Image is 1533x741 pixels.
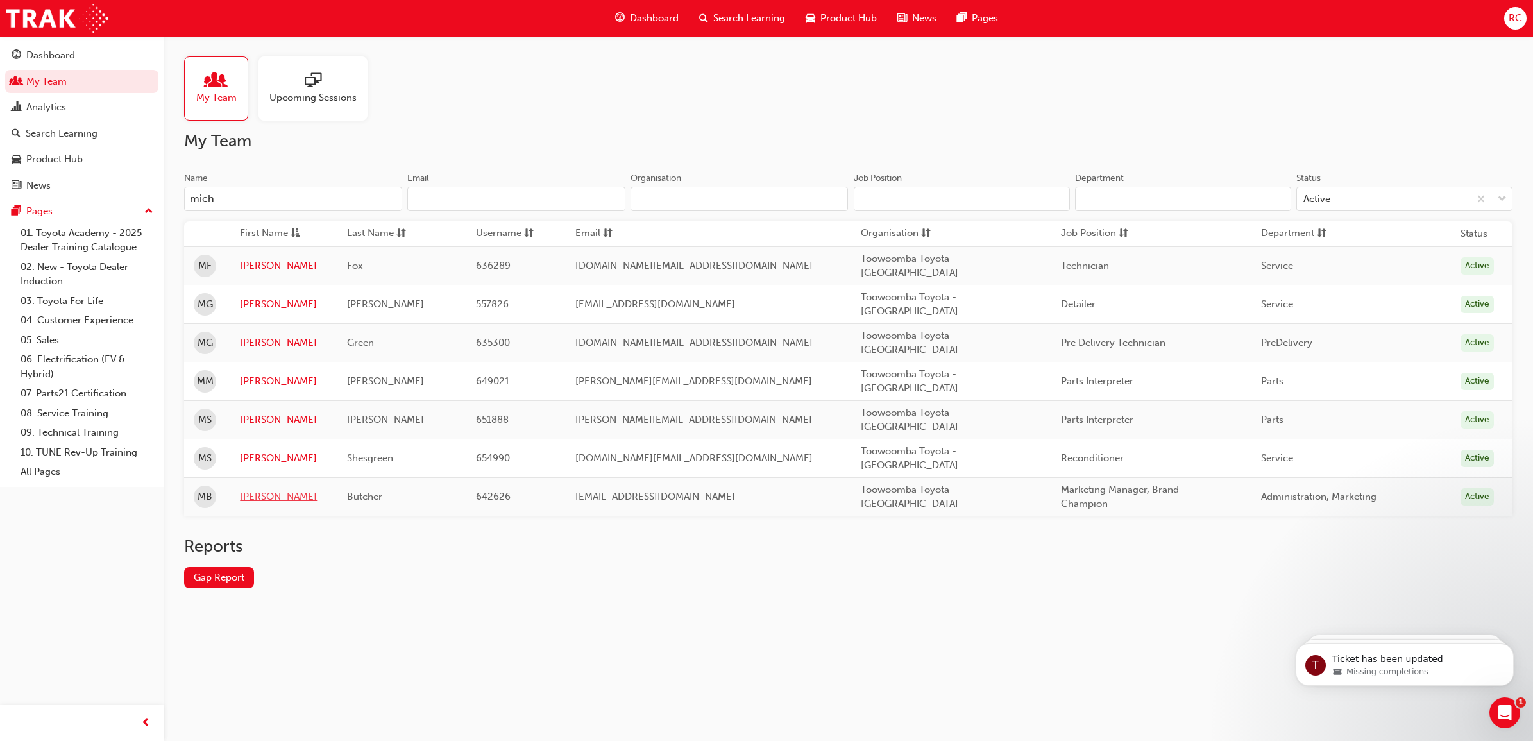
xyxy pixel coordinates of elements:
h2: Reports [184,536,1512,557]
a: search-iconSearch Learning [689,5,795,31]
button: DashboardMy TeamAnalyticsSearch LearningProduct HubNews [5,41,158,200]
span: chart-icon [12,102,21,114]
span: Pre Delivery Technician [1061,337,1165,348]
div: Email [407,172,429,185]
input: Job Position [854,187,1070,211]
span: Toowoomba Toyota - [GEOGRAPHIC_DATA] [861,407,958,433]
span: Job Position [1061,226,1116,242]
span: Department [1261,226,1314,242]
div: Organisation [631,172,681,185]
span: Toowoomba Toyota - [GEOGRAPHIC_DATA] [861,484,958,510]
span: Email [575,226,600,242]
div: Active [1461,373,1494,390]
button: Usernamesorting-icon [476,226,546,242]
span: PreDelivery [1261,337,1312,348]
span: Toowoomba Toyota - [GEOGRAPHIC_DATA] [861,330,958,356]
a: Product Hub [5,148,158,171]
span: RC [1509,11,1522,26]
button: Emailsorting-icon [575,226,646,242]
button: First Nameasc-icon [240,226,310,242]
span: search-icon [699,10,708,26]
span: sorting-icon [1119,226,1128,242]
span: MS [198,451,212,466]
span: Upcoming Sessions [269,90,357,105]
img: Trak [6,4,108,33]
input: Department [1075,187,1291,211]
span: First Name [240,226,288,242]
a: Gap Report [184,567,254,588]
span: Parts Interpreter [1061,414,1133,425]
iframe: Intercom notifications message [1276,617,1533,706]
h2: My Team [184,131,1512,151]
button: Pages [5,200,158,223]
a: [PERSON_NAME] [240,413,328,427]
span: MG [198,336,213,350]
a: 08. Service Training [15,404,158,423]
span: 651888 [476,414,509,425]
span: sorting-icon [1317,226,1326,242]
span: Toowoomba Toyota - [GEOGRAPHIC_DATA] [861,445,958,472]
a: [PERSON_NAME] [240,336,328,350]
span: Toowoomba Toyota - [GEOGRAPHIC_DATA] [861,291,958,318]
a: 04. Customer Experience [15,311,158,330]
button: RC [1504,7,1527,30]
span: up-icon [144,203,153,220]
span: 635300 [476,337,510,348]
span: Administration, Marketing [1261,491,1376,502]
span: guage-icon [615,10,625,26]
span: Butcher [347,491,382,502]
span: prev-icon [141,715,151,731]
button: Departmentsorting-icon [1261,226,1332,242]
span: MB [198,490,212,504]
span: MM [197,374,214,389]
span: [DOMAIN_NAME][EMAIL_ADDRESS][DOMAIN_NAME] [575,452,813,464]
a: Dashboard [5,44,158,67]
span: Parts [1261,414,1283,425]
span: My Team [196,90,237,105]
span: down-icon [1498,191,1507,208]
span: [PERSON_NAME] [347,298,424,310]
span: Service [1261,298,1293,310]
div: Active [1461,450,1494,467]
input: Email [407,187,625,211]
a: 01. Toyota Academy - 2025 Dealer Training Catalogue [15,223,158,257]
a: 07. Parts21 Certification [15,384,158,404]
th: Status [1461,226,1487,241]
input: Name [184,187,402,211]
a: [PERSON_NAME] [240,490,328,504]
button: Job Positionsorting-icon [1061,226,1131,242]
span: 557826 [476,298,509,310]
a: 05. Sales [15,330,158,350]
span: MG [198,297,213,312]
a: Upcoming Sessions [258,56,378,121]
span: Parts [1261,375,1283,387]
span: sorting-icon [921,226,931,242]
span: Organisation [861,226,919,242]
span: Green [347,337,374,348]
span: MS [198,413,212,427]
span: people-icon [12,76,21,88]
a: Search Learning [5,122,158,146]
a: Analytics [5,96,158,119]
span: Detailer [1061,298,1096,310]
span: sorting-icon [603,226,613,242]
span: [EMAIL_ADDRESS][DOMAIN_NAME] [575,491,735,502]
span: sorting-icon [524,226,534,242]
span: [EMAIL_ADDRESS][DOMAIN_NAME] [575,298,735,310]
span: guage-icon [12,50,21,62]
div: Analytics [26,100,66,115]
span: Technician [1061,260,1109,271]
span: car-icon [12,154,21,166]
a: guage-iconDashboard [605,5,689,31]
span: pages-icon [957,10,967,26]
a: News [5,174,158,198]
a: All Pages [15,462,158,482]
div: Dashboard [26,48,75,63]
a: news-iconNews [887,5,947,31]
iframe: Intercom live chat [1489,697,1520,728]
a: [PERSON_NAME] [240,259,328,273]
span: Parts Interpreter [1061,375,1133,387]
